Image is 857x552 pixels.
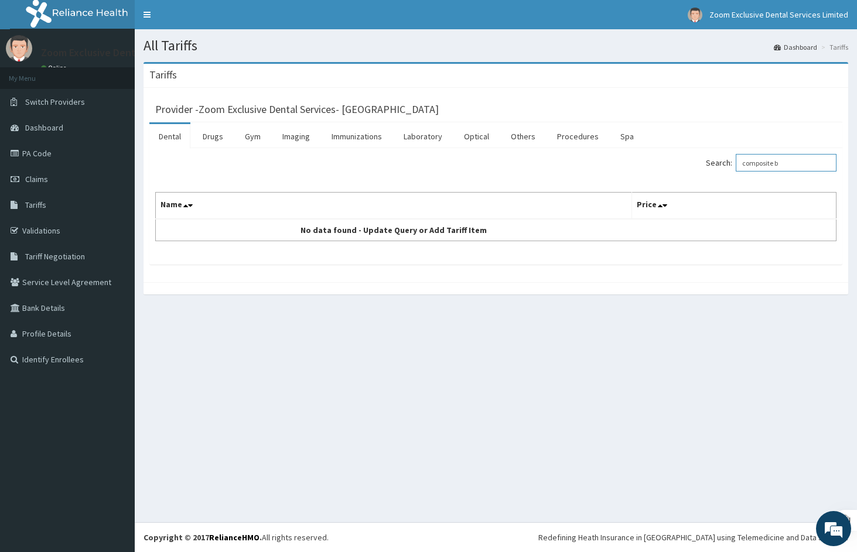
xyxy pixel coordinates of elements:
[706,154,836,172] label: Search:
[322,124,391,149] a: Immunizations
[192,6,220,34] div: Minimize live chat window
[193,124,233,149] a: Drugs
[149,70,177,80] h3: Tariffs
[61,66,197,81] div: Chat with us now
[709,9,848,20] span: Zoom Exclusive Dental Services Limited
[41,47,222,58] p: Zoom Exclusive Dental Services Limited
[818,42,848,52] li: Tariffs
[611,124,643,149] a: Spa
[144,38,848,53] h1: All Tariffs
[25,97,85,107] span: Switch Providers
[156,193,632,220] th: Name
[41,64,69,72] a: Online
[25,174,48,184] span: Claims
[6,320,223,361] textarea: Type your message and hit 'Enter'
[774,42,817,52] a: Dashboard
[149,124,190,149] a: Dental
[688,8,702,22] img: User Image
[6,35,32,61] img: User Image
[25,200,46,210] span: Tariffs
[736,154,836,172] input: Search:
[273,124,319,149] a: Imaging
[501,124,545,149] a: Others
[25,251,85,262] span: Tariff Negotiation
[22,59,47,88] img: d_794563401_company_1708531726252_794563401
[209,532,260,543] a: RelianceHMO
[455,124,499,149] a: Optical
[632,193,836,220] th: Price
[548,124,608,149] a: Procedures
[135,522,857,552] footer: All rights reserved.
[394,124,452,149] a: Laboratory
[538,532,848,543] div: Redefining Heath Insurance in [GEOGRAPHIC_DATA] using Telemedicine and Data Science!
[235,124,270,149] a: Gym
[155,104,439,115] h3: Provider - Zoom Exclusive Dental Services- [GEOGRAPHIC_DATA]
[144,532,262,543] strong: Copyright © 2017 .
[68,148,162,266] span: We're online!
[25,122,63,133] span: Dashboard
[156,219,632,241] td: No data found - Update Query or Add Tariff Item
